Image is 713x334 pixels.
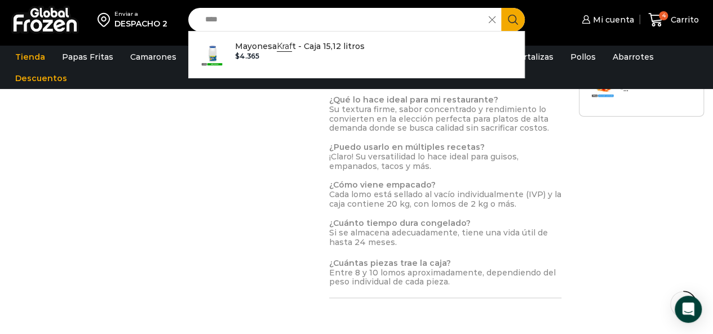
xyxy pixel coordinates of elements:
p: Su textura firme, sabor concentrado y rendimiento lo convierten en la elección perfecta para plat... [329,95,562,247]
strong: ¿Cuánto tiempo dura congelado? [329,217,471,228]
a: Papas Fritas [56,46,119,68]
strong: ¿Puedo usarlo en múltiples recetas? [329,142,485,152]
div: Open Intercom Messenger [675,296,702,323]
a: Camarones [125,46,182,68]
span: Carrito [668,14,699,25]
button: Search button [501,8,525,32]
a: Descuentos [10,68,73,89]
a: Pollos [565,46,601,68]
a: Hortalizas [506,46,559,68]
p: Entre 8 y 10 lomos aproximadamente, dependiendo del peso individual de cada pieza. [329,258,562,286]
img: address-field-icon.svg [98,10,114,29]
a: Mi cuenta [579,8,634,31]
p: Mayonesa t - Caja 15,12 litros [235,40,365,52]
strong: ¿Cómo viene empacado? [329,180,436,190]
span: 4 [659,11,668,20]
a: 4 Carrito [645,7,702,33]
bdi: 4.365 [235,52,259,60]
span: $ [235,52,240,60]
a: Abarrotes [607,46,659,68]
div: DESPACHO 2 [114,18,167,29]
a: Tienda [10,46,51,68]
a: MayonesaKraft - Caja 15,12 litros $4.365 [189,37,525,72]
h3: [PERSON_NAME] -... [620,74,692,93]
strong: ¿Cuántas piezas trae la caja? [329,257,451,268]
strong: Kraf [277,41,292,52]
span: Mi cuenta [590,14,634,25]
div: Enviar a [114,10,167,18]
strong: ¿Qué lo hace ideal para mi restaurante? [329,95,498,105]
